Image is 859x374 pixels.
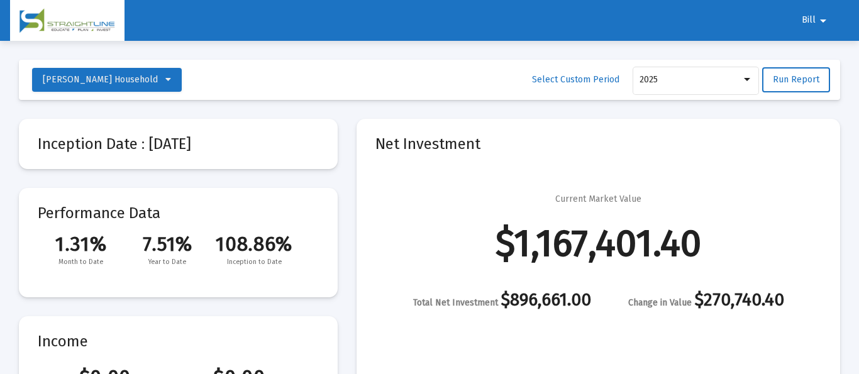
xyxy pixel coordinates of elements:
[211,232,297,256] span: 108.86%
[125,232,211,256] span: 7.51%
[802,15,816,26] span: Bill
[413,297,498,308] span: Total Net Investment
[532,74,619,85] span: Select Custom Period
[787,8,846,33] button: Bill
[38,232,125,256] span: 1.31%
[640,74,658,85] span: 2025
[38,207,319,268] mat-card-title: Performance Data
[38,256,125,268] span: Month to Date
[816,8,831,33] mat-icon: arrow_drop_down
[375,138,821,150] mat-card-title: Net Investment
[38,335,319,348] mat-card-title: Income
[496,237,701,250] div: $1,167,401.40
[211,256,297,268] span: Inception to Date
[628,297,692,308] span: Change in Value
[32,68,182,92] button: [PERSON_NAME] Household
[125,256,211,268] span: Year to Date
[628,294,784,309] div: $270,740.40
[19,8,115,33] img: Dashboard
[555,193,641,206] div: Current Market Value
[773,74,819,85] span: Run Report
[413,294,591,309] div: $896,661.00
[38,138,319,150] mat-card-title: Inception Date : [DATE]
[762,67,830,92] button: Run Report
[43,74,158,85] span: [PERSON_NAME] Household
